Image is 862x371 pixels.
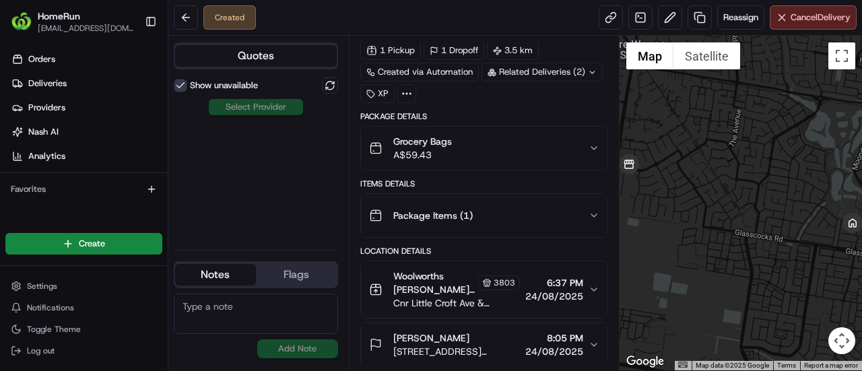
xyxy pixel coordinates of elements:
[5,277,162,296] button: Settings
[11,11,32,32] img: HomeRun
[5,5,139,38] button: HomeRunHomeRun[EMAIL_ADDRESS][DOMAIN_NAME]
[393,331,469,345] span: [PERSON_NAME]
[28,102,65,114] span: Providers
[27,302,74,313] span: Notifications
[361,127,607,170] button: Grocery BagsA$59.43
[494,277,515,288] span: 3803
[27,345,55,356] span: Log out
[28,150,65,162] span: Analytics
[673,42,740,69] button: Show satellite imagery
[717,5,764,30] button: Reassign
[361,323,607,366] button: [PERSON_NAME][STREET_ADDRESS][PERSON_NAME]8:05 PM24/08/2025
[393,269,475,296] span: Woolworths [PERSON_NAME] Central Manager Manager
[175,264,256,285] button: Notes
[256,264,337,285] button: Flags
[525,290,583,303] span: 24/08/2025
[626,42,673,69] button: Show street map
[5,48,168,70] a: Orders
[804,362,858,369] a: Report a map error
[79,238,105,250] span: Create
[393,148,452,162] span: A$59.43
[5,233,162,255] button: Create
[623,353,667,370] a: Open this area in Google Maps (opens a new window)
[5,320,162,339] button: Toggle Theme
[360,178,608,189] div: Items Details
[828,42,855,69] button: Toggle fullscreen view
[623,353,667,370] img: Google
[27,324,81,335] span: Toggle Theme
[190,79,258,92] label: Show unavailable
[175,45,337,67] button: Quotes
[38,9,80,23] button: HomeRun
[360,63,479,81] a: Created via Automation
[393,345,520,358] span: [STREET_ADDRESS][PERSON_NAME]
[5,73,168,94] a: Deliveries
[723,11,758,24] span: Reassign
[525,345,583,358] span: 24/08/2025
[361,261,607,318] button: Woolworths [PERSON_NAME] Central Manager Manager3803Cnr Little Croft Ave & [PERSON_NAME][STREET_A...
[361,194,607,237] button: Package Items (1)
[678,362,688,368] button: Keyboard shortcuts
[393,296,520,310] span: Cnr Little Croft Ave & [PERSON_NAME][STREET_ADDRESS][PERSON_NAME]
[5,178,162,200] div: Favorites
[360,111,608,122] div: Package Details
[525,276,583,290] span: 6:37 PM
[5,298,162,317] button: Notifications
[791,11,851,24] span: Cancel Delivery
[525,331,583,345] span: 8:05 PM
[5,341,162,360] button: Log out
[393,209,473,222] span: Package Items ( 1 )
[770,5,857,30] button: CancelDelivery
[482,63,603,81] div: Related Deliveries (2)
[487,41,539,60] div: 3.5 km
[5,121,168,143] a: Nash AI
[777,362,796,369] a: Terms (opens in new tab)
[5,145,168,167] a: Analytics
[393,135,452,148] span: Grocery Bags
[38,23,134,34] button: [EMAIL_ADDRESS][DOMAIN_NAME]
[5,97,168,119] a: Providers
[360,84,395,103] div: XP
[360,246,608,257] div: Location Details
[27,281,57,292] span: Settings
[28,53,55,65] span: Orders
[696,362,769,369] span: Map data ©2025 Google
[28,77,67,90] span: Deliveries
[828,327,855,354] button: Map camera controls
[424,41,484,60] div: 1 Dropoff
[28,126,59,138] span: Nash AI
[360,41,421,60] div: 1 Pickup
